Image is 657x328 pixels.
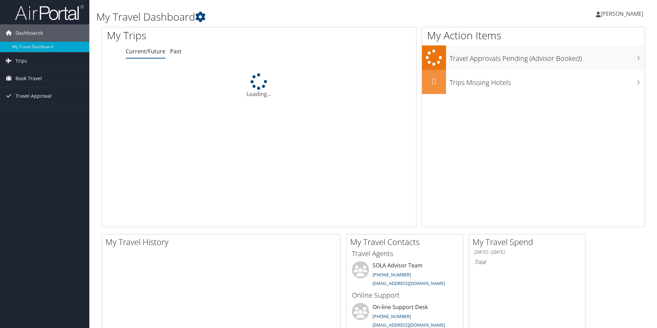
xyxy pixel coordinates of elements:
[474,249,580,255] h6: [DATE] - [DATE]
[422,75,446,87] h2: 0
[449,74,645,87] h3: Trips Missing Hotels
[352,249,458,258] h3: Travel Agents
[422,28,645,43] h1: My Action Items
[372,313,411,319] a: [PHONE_NUMBER]
[352,290,458,300] h3: Online Support
[422,45,645,70] a: Travel Approvals Pending (Advisor Booked)
[102,73,416,98] div: Loading...
[126,47,165,55] a: Current/Future
[372,272,411,278] a: [PHONE_NUMBER]
[372,280,445,286] a: [EMAIL_ADDRESS][DOMAIN_NAME]
[372,322,445,328] a: [EMAIL_ADDRESS][DOMAIN_NAME]
[170,47,181,55] a: Past
[422,70,645,94] a: 0Trips Missing Hotels
[105,236,340,248] h2: My Travel History
[449,50,645,63] h3: Travel Approvals Pending (Advisor Booked)
[348,261,461,289] li: SOLA Advisor Team
[474,258,580,266] h6: Total
[15,70,42,87] span: Book Travel
[15,24,43,42] span: Dashboards
[601,10,643,18] span: [PERSON_NAME]
[350,236,463,248] h2: My Travel Contacts
[15,52,27,70] span: Trips
[96,10,466,24] h1: My Travel Dashboard
[15,87,52,105] span: Travel Approval
[15,4,84,21] img: airportal-logo.png
[472,236,585,248] h2: My Travel Spend
[596,3,650,24] a: [PERSON_NAME]
[107,28,280,43] h1: My Trips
